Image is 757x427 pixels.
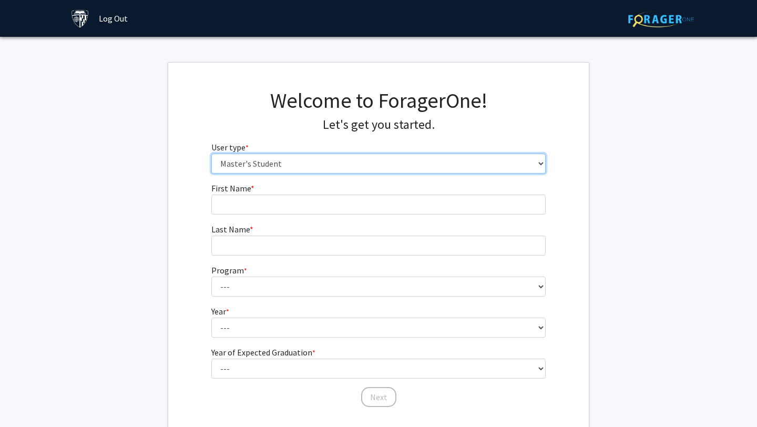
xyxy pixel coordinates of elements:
[628,11,694,27] img: ForagerOne Logo
[211,88,546,113] h1: Welcome to ForagerOne!
[211,224,250,235] span: Last Name
[211,264,247,277] label: Program
[361,387,396,407] button: Next
[71,9,89,28] img: Johns Hopkins University Logo
[211,183,251,194] span: First Name
[211,305,229,318] label: Year
[211,117,546,133] h4: Let's get you started.
[8,380,45,419] iframe: Chat
[211,346,315,359] label: Year of Expected Graduation
[211,141,249,154] label: User type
